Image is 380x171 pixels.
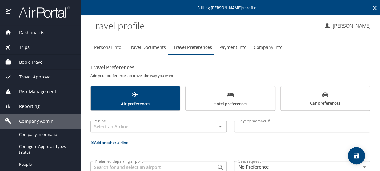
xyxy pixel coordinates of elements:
img: icon-airportal.png [6,6,12,18]
img: airportal-logo.png [12,6,70,18]
span: Travel Preferences [173,44,212,51]
span: Company Information [19,132,73,137]
div: scrollable force tabs example [90,86,370,111]
button: [PERSON_NAME] [321,20,373,31]
p: Editing profile [82,6,378,10]
span: Air preferences [94,91,176,107]
span: Company Info [254,44,282,51]
span: People [19,161,73,167]
span: Risk Management [11,88,56,95]
div: Profile [90,40,370,55]
span: Trips [11,44,30,51]
h1: Travel profile [90,16,318,35]
input: Search for and select an airport [92,163,207,171]
h2: Travel Preferences [90,62,370,72]
button: Add another airline [90,140,128,145]
span: Travel Approval [11,74,52,80]
span: Personal Info [94,44,121,51]
button: Open [216,122,225,131]
p: [PERSON_NAME] [331,22,371,30]
span: Hotel preferences [189,91,271,107]
input: Select an Airline [92,122,207,130]
span: Car preferences [284,92,366,107]
button: save [348,147,365,164]
strong: [PERSON_NAME] 's [211,5,244,10]
h6: Add your preferences to travel the way you want [90,72,370,79]
span: Reporting [11,103,40,110]
span: Book Travel [11,59,44,66]
span: Payment Info [219,44,246,51]
span: Company Admin [11,118,54,125]
span: Configure Approval Types (Beta) [19,144,73,155]
span: Travel Documents [129,44,166,51]
span: Dashboards [11,29,44,36]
